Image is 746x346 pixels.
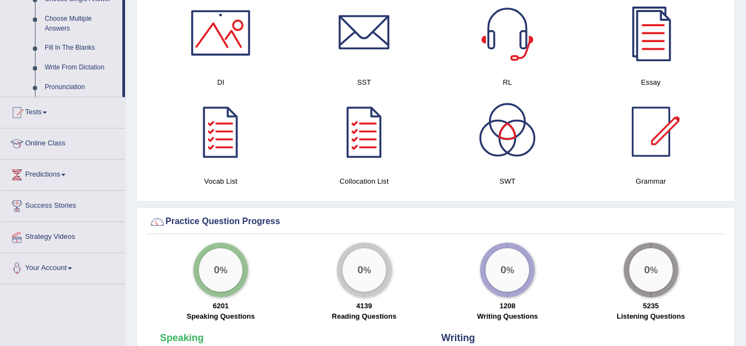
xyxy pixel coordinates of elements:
div: % [342,248,386,292]
a: Fill In The Blanks [40,38,122,58]
a: Predictions [1,160,125,187]
a: Strategy Videos [1,222,125,249]
div: % [199,248,242,292]
label: Reading Questions [332,311,396,321]
a: Write From Dictation [40,58,122,78]
a: Pronunciation [40,78,122,97]
strong: 1208 [500,302,516,310]
a: Success Stories [1,191,125,218]
div: % [629,248,673,292]
a: Tests [1,97,125,125]
label: Listening Questions [617,311,685,321]
h4: Grammar [585,175,718,187]
div: % [486,248,529,292]
big: 0 [357,264,363,276]
strong: 4139 [356,302,372,310]
strong: 5235 [643,302,659,310]
label: Speaking Questions [187,311,255,321]
h4: RL [441,77,574,88]
big: 0 [214,264,220,276]
big: 0 [501,264,507,276]
a: Choose Multiple Answers [40,9,122,38]
h4: Vocab List [155,175,287,187]
h4: SWT [441,175,574,187]
h4: Collocation List [298,175,431,187]
label: Writing Questions [477,311,538,321]
div: Practice Question Progress [149,214,723,230]
h4: DI [155,77,287,88]
strong: Writing [441,332,475,343]
h4: Essay [585,77,718,88]
a: Online Class [1,128,125,156]
h4: SST [298,77,431,88]
big: 0 [644,264,650,276]
strong: 6201 [213,302,229,310]
a: Your Account [1,253,125,280]
strong: Speaking [160,332,204,343]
